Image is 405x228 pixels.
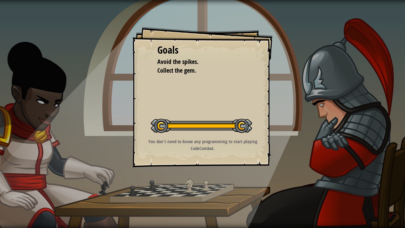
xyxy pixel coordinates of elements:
[150,66,246,75] li: Collect the gem.
[140,138,265,152] p: You don't need to know any programming to start playing CodeCombat.
[150,57,246,66] li: Avoid the spikes.
[157,57,198,66] span: Avoid the spikes.
[157,43,248,57] div: Goals
[157,66,196,75] span: Collect the gem.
